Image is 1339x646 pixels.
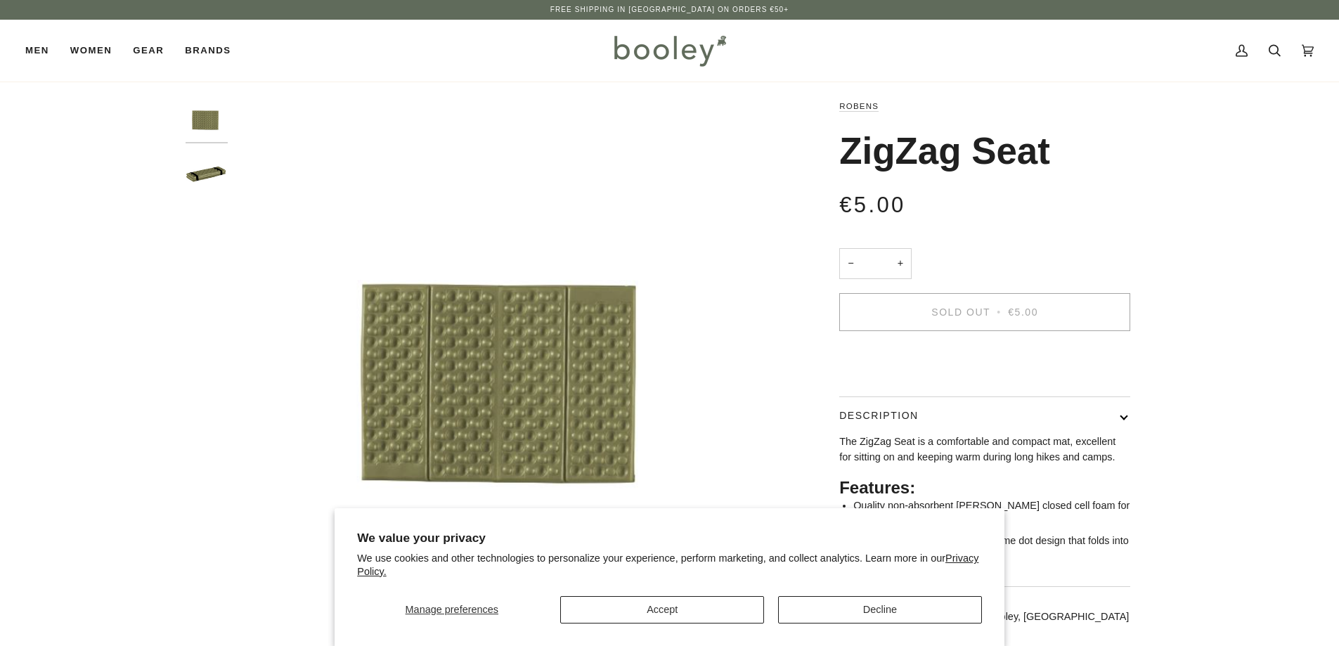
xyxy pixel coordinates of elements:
span: Women [70,44,112,58]
span: Gear [133,44,164,58]
button: Sold Out • €5.00 [839,293,1130,331]
button: + [889,248,912,280]
img: Booley [608,30,731,71]
h1: ZigZag Seat [839,128,1050,174]
a: Robens [839,102,879,110]
span: Brands [185,44,231,58]
span: €5.00 [1008,306,1038,318]
p: Free Shipping in [GEOGRAPHIC_DATA] on Orders €50+ [550,4,789,15]
button: Description [839,397,1130,434]
a: Brands [174,20,241,82]
button: Accept [560,596,764,624]
img: Robens ZigZag Seat - Booley Galway [186,98,228,141]
a: Men [25,20,60,82]
span: • [994,306,1004,318]
li: Quality non-absorbent [PERSON_NAME] closed cell foam for a long life and enhanced comfort [853,498,1130,529]
input: Quantity [839,248,912,280]
span: Manage preferences [406,604,498,615]
h2: We value your privacy [357,531,982,545]
h2: Features: [839,477,1130,498]
strong: Booley, [GEOGRAPHIC_DATA] [988,611,1129,622]
a: Women [60,20,122,82]
a: Privacy Policy. [357,553,978,577]
span: €5.00 [839,193,906,217]
img: Robens ZigZag Seat - Booley Galway [186,153,228,195]
a: Gear [122,20,174,82]
button: − [839,248,862,280]
span: Sold Out [931,306,990,318]
button: Manage preferences [357,596,546,624]
span: Men [25,44,49,58]
p: We use cookies and other technologies to personalize your experience, perform marketing, and coll... [357,552,982,579]
p: The ZigZag Seat is a comfortable and compact mat, excellent for sitting on and keeping warm durin... [839,434,1130,465]
button: Decline [778,596,982,624]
